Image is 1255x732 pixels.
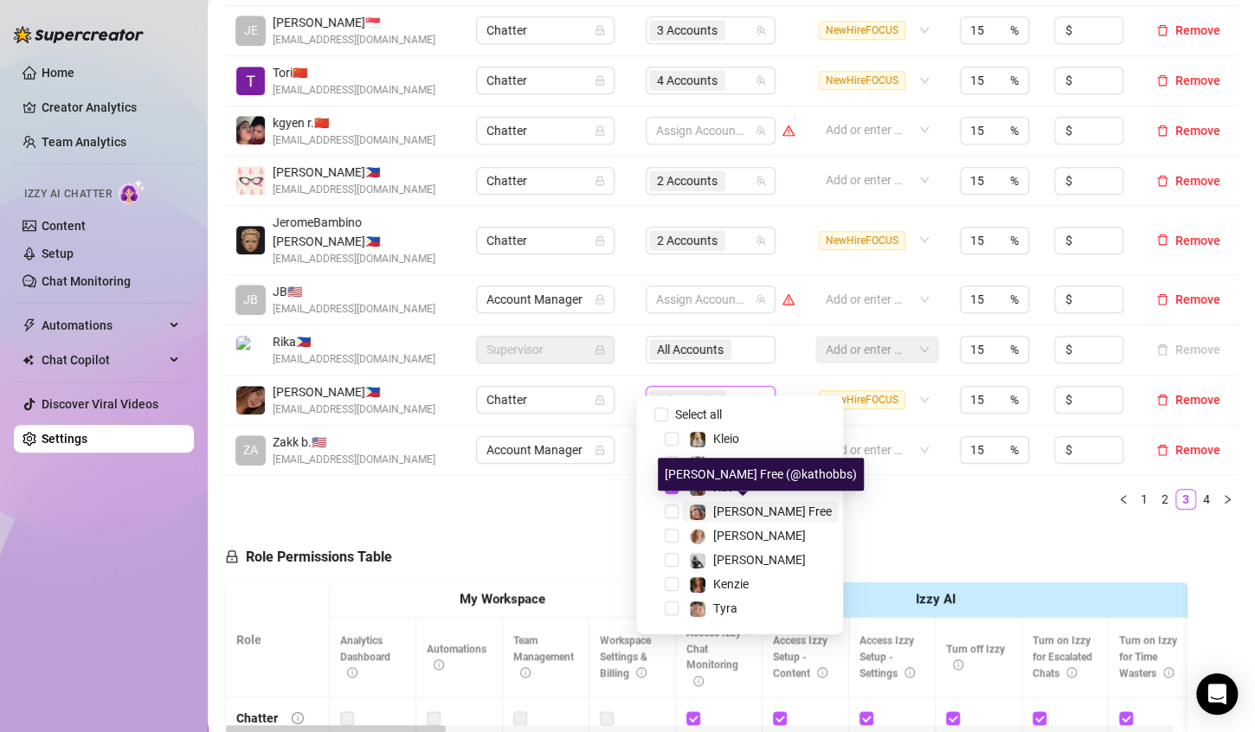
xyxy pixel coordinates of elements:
span: Automations [42,311,164,339]
span: team [756,235,766,246]
span: Chat Copilot [42,346,164,374]
span: team [756,125,766,136]
button: Remove [1149,339,1227,360]
span: Select tree node [665,504,679,518]
span: 3 Accounts [657,21,718,40]
span: delete [1156,24,1168,36]
img: Rika [236,336,265,364]
span: lock [595,395,605,405]
span: Chatter [486,387,604,413]
span: Zakk b. 🇺🇸 [273,433,435,452]
span: Select tree node [665,553,679,567]
span: Tyra [713,601,737,615]
span: Turn on Izzy for Time Wasters [1119,634,1177,679]
span: team [756,25,766,35]
span: Team Management [513,634,574,679]
span: lock [595,344,605,355]
span: JE [244,21,258,40]
span: warning [782,293,795,305]
span: 2 Accounts [649,230,725,251]
a: 2 [1155,490,1175,509]
span: lock [595,176,605,186]
span: Chatter [486,67,604,93]
span: delete [1156,125,1168,137]
span: NewHireFOCUS [819,71,905,90]
button: Remove [1149,20,1227,41]
span: Workspace Settings & Billing [600,634,651,679]
span: Select all [668,405,729,424]
span: Rika 🇵🇭 [273,332,435,351]
span: right [1222,494,1232,504]
span: info-circle [693,676,704,686]
span: [EMAIL_ADDRESS][DOMAIN_NAME] [273,182,435,198]
span: 4 Accounts [649,70,725,91]
span: Remove [1175,124,1220,138]
div: Open Intercom Messenger [1196,673,1238,715]
span: Access Izzy Setup - Settings [859,634,915,679]
span: [EMAIL_ADDRESS][DOMAIN_NAME] [273,82,435,99]
img: AI Chatter [119,179,145,204]
img: Kat Hobbs Free [690,504,705,520]
span: Account Manager [486,437,604,463]
img: logo-BBDzfeDw.svg [14,26,144,43]
li: 4 [1196,489,1217,510]
li: 1 [1134,489,1155,510]
span: 2 Accounts [657,231,718,250]
span: NewHireFOCUS [819,390,905,409]
span: info-circle [347,667,357,677]
span: ZA [243,440,258,459]
span: Tori 🇨🇳 [273,63,435,82]
span: delete [1156,234,1168,246]
a: 4 [1197,490,1216,509]
span: NewHireFOCUS [819,231,905,250]
button: Remove [1149,289,1227,310]
span: Automations [427,643,486,671]
span: Chatter [486,17,604,43]
a: 3 [1176,490,1195,509]
a: Chat Monitoring [42,274,131,288]
span: delete [1156,444,1168,456]
button: Remove [1149,170,1227,191]
img: Grace Hunt [690,553,705,568]
span: [PERSON_NAME] [713,529,806,543]
div: Chatter [236,709,278,728]
span: [EMAIL_ADDRESS][DOMAIN_NAME] [273,401,435,418]
span: lock [595,235,605,246]
span: [EMAIL_ADDRESS][DOMAIN_NAME] [273,32,435,48]
strong: Izzy AI [916,591,956,607]
span: Chatter [486,228,604,254]
span: [EMAIL_ADDRESS][DOMAIN_NAME] [273,452,435,468]
li: Previous Page [1113,489,1134,510]
img: Chat Copilot [23,354,34,366]
span: thunderbolt [23,318,36,332]
span: 4 Accounts [657,71,718,90]
span: Remove [1175,234,1220,247]
button: Remove [1149,120,1227,141]
span: JB [243,290,258,309]
span: 2 Accounts [649,170,725,191]
span: lock [595,75,605,86]
span: left [1118,494,1129,504]
span: Select tree node [665,529,679,543]
li: 3 [1175,489,1196,510]
span: [PERSON_NAME] 🇸🇬 [273,13,435,32]
span: info-circle [1066,667,1077,677]
img: Tori [236,67,265,95]
th: Role [226,582,330,697]
span: Analytics Dashboard [340,634,390,679]
span: 4 Accounts [649,389,725,410]
span: Turn off Izzy [946,643,1005,671]
span: Chatter [486,118,604,144]
span: Select tree node [665,456,679,470]
a: Setup [42,247,74,260]
li: Next Page [1217,489,1238,510]
span: 4 Accounts [657,390,718,409]
a: Creator Analytics [42,93,180,121]
span: kgyen r. 🇨🇳 [273,113,435,132]
span: delete [1156,74,1168,87]
strong: My Workspace [460,591,545,607]
span: info-circle [434,659,444,670]
span: Select tree node [665,432,679,446]
button: Remove [1149,440,1227,460]
span: [PERSON_NAME] 🇵🇭 [273,163,435,182]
